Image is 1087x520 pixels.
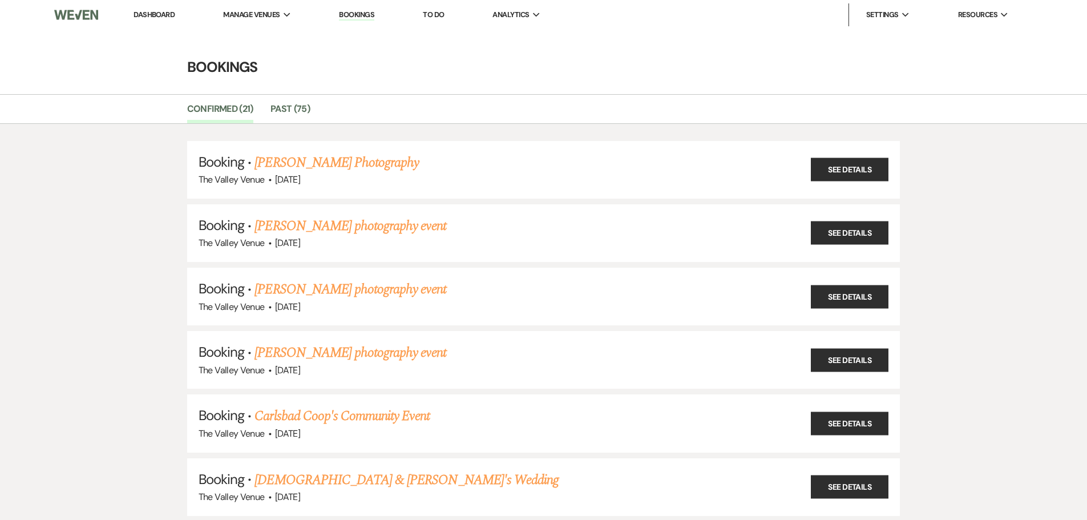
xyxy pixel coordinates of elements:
[199,237,265,249] span: The Valley Venue
[811,348,888,372] a: See Details
[958,9,997,21] span: Resources
[199,428,265,440] span: The Valley Venue
[254,152,419,173] a: [PERSON_NAME] Photography
[187,102,253,123] a: Confirmed (21)
[199,491,265,503] span: The Valley Venue
[275,491,300,503] span: [DATE]
[492,9,529,21] span: Analytics
[275,301,300,313] span: [DATE]
[275,174,300,186] span: [DATE]
[254,279,446,300] a: [PERSON_NAME] photography event
[199,470,244,488] span: Booking
[811,158,888,182] a: See Details
[223,9,280,21] span: Manage Venues
[199,174,265,186] span: The Valley Venue
[811,475,888,499] a: See Details
[54,3,98,27] img: Weven Logo
[199,406,244,424] span: Booking
[339,10,374,21] a: Bookings
[199,343,244,361] span: Booking
[811,221,888,245] a: See Details
[275,364,300,376] span: [DATE]
[866,9,899,21] span: Settings
[811,412,888,435] a: See Details
[254,216,446,236] a: [PERSON_NAME] photography event
[199,280,244,297] span: Booking
[254,342,446,363] a: [PERSON_NAME] photography event
[199,216,244,234] span: Booking
[254,406,429,426] a: Carlsbad Coop's Community Event
[133,57,955,77] h4: Bookings
[275,428,300,440] span: [DATE]
[254,470,559,490] a: [DEMOGRAPHIC_DATA] & [PERSON_NAME]'s Wedding
[199,364,265,376] span: The Valley Venue
[275,237,300,249] span: [DATE]
[134,10,175,19] a: Dashboard
[199,301,265,313] span: The Valley Venue
[199,153,244,171] span: Booking
[423,10,444,19] a: To Do
[811,285,888,308] a: See Details
[270,102,310,123] a: Past (75)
